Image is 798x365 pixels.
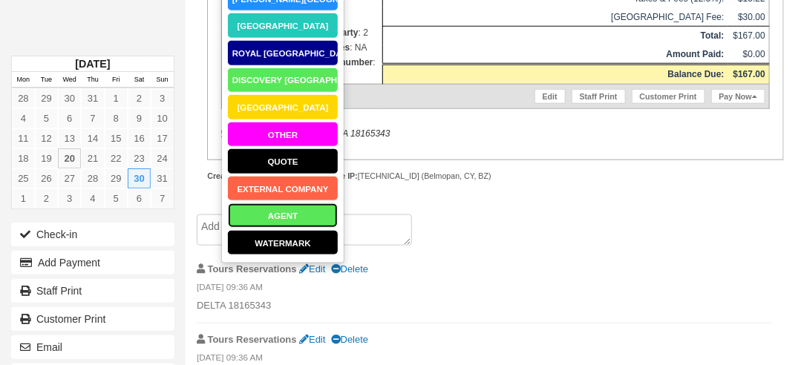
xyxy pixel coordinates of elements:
a: 3 [151,88,174,108]
a: 26 [35,168,58,188]
a: 9 [128,108,151,128]
button: Email [11,335,174,359]
a: 1 [12,188,35,208]
th: Total: [382,27,727,45]
a: 27 [58,168,81,188]
a: 13 [58,128,81,148]
a: 25 [12,168,35,188]
div: Tours Reservations [TECHNICAL_ID] (Belmopan, CY, BZ) [207,171,783,182]
a: 12 [35,128,58,148]
a: Royal [GEOGRAPHIC_DATA] [227,40,339,66]
a: 6 [128,188,151,208]
a: 28 [12,88,35,108]
a: [GEOGRAPHIC_DATA] [227,13,339,39]
button: Add Payment [11,251,174,274]
td: $0.00 [728,45,770,65]
a: Edit [534,89,566,104]
a: 21 [81,148,104,168]
a: 23 [128,148,151,168]
a: Edit [299,263,325,274]
td: $167.00 [728,27,770,45]
a: 4 [81,188,104,208]
p: DELTA 18165343 [197,299,773,313]
a: 11 [12,128,35,148]
a: 2 [128,88,151,108]
a: 6 [58,108,81,128]
a: 30 [58,88,81,108]
a: 5 [105,188,128,208]
a: Customer Print [632,89,705,104]
a: 29 [35,88,58,108]
strong: Created by: [207,171,251,180]
th: Amount Paid: [382,45,727,65]
a: 2 [35,188,58,208]
em: [DATE] 09:36 AM [197,281,773,297]
a: 29 [105,168,128,188]
a: 8 [105,108,128,128]
em: DELTA 18165343 [321,128,390,139]
a: Pay Now [711,89,765,104]
th: Sat [128,72,151,88]
a: 3 [58,188,81,208]
th: Tue [35,72,58,88]
a: 7 [81,108,104,128]
a: 31 [151,168,174,188]
button: Check-in [11,223,174,246]
a: 31 [81,88,104,108]
a: 24 [151,148,174,168]
a: Delete [331,334,368,345]
a: 1 [105,88,128,108]
a: Watermark [227,230,339,256]
a: Quote [227,148,339,174]
th: Wed [58,72,81,88]
td: $30.00 [728,8,770,27]
a: 19 [35,148,58,168]
a: 18 [12,148,35,168]
a: 4 [12,108,35,128]
strong: [DATE] [75,58,110,70]
a: Other [227,122,339,148]
a: Delete [331,263,368,274]
strong: Tours Reservations [208,334,297,345]
a: Customer Print [11,307,174,331]
a: 28 [81,168,104,188]
a: Staff Print [11,279,174,303]
th: Fri [105,72,128,88]
th: Thu [81,72,104,88]
a: 20 [58,148,81,168]
th: Mon [12,72,35,88]
a: 15 [105,128,128,148]
th: Balance Due: [382,65,727,85]
a: 5 [35,108,58,128]
a: 30 [128,168,151,188]
a: Discovery [GEOGRAPHIC_DATA] [227,68,339,93]
strong: Tours Reservations [208,263,297,274]
td: [GEOGRAPHIC_DATA] Fee: [382,8,727,27]
a: Edit [299,334,325,345]
a: Staff Print [572,89,626,104]
a: External Company [227,176,339,202]
a: 16 [128,128,151,148]
a: 17 [151,128,174,148]
th: Sun [151,72,174,88]
a: 10 [151,108,174,128]
a: 22 [105,148,128,168]
a: [GEOGRAPHIC_DATA] [227,94,339,120]
a: 7 [151,188,174,208]
strong: $167.00 [733,69,765,79]
a: AGENT [227,203,339,228]
a: 14 [81,128,104,148]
